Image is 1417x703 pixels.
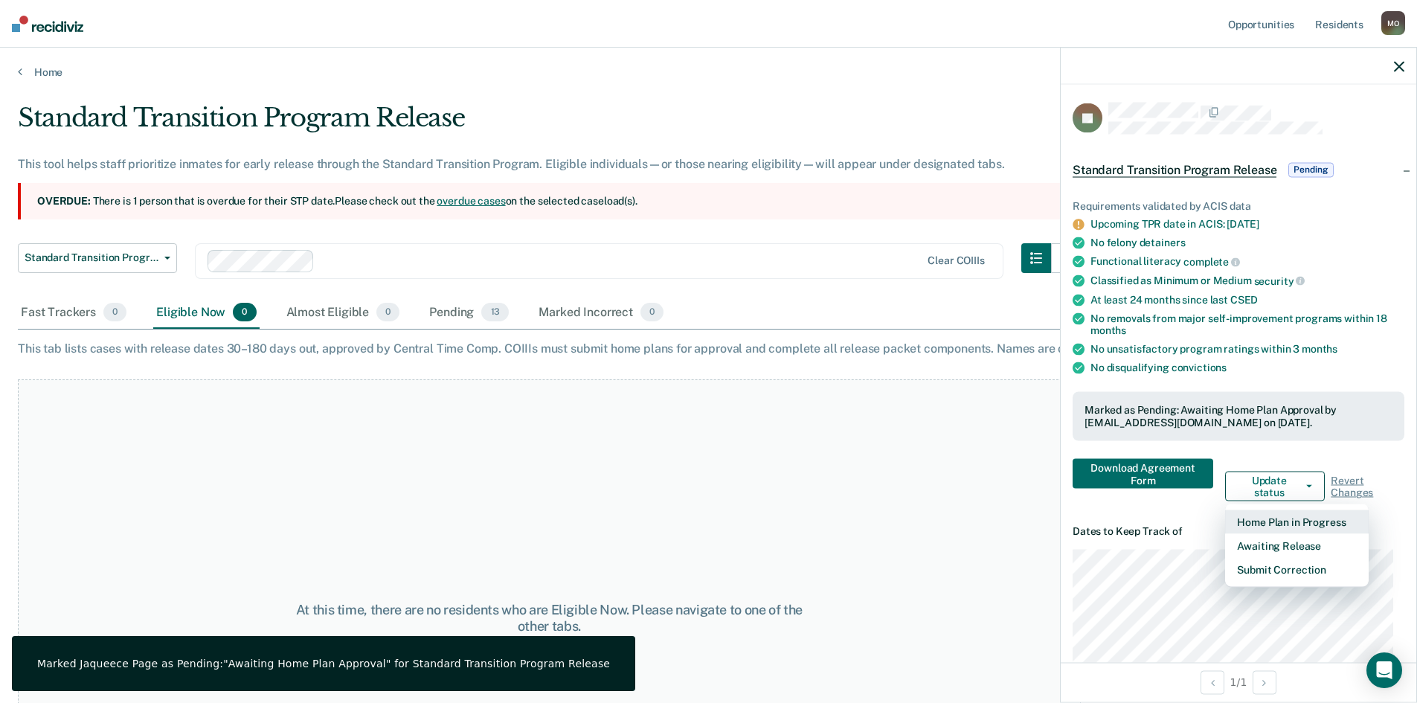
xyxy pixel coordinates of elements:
div: Almost Eligible [283,297,403,330]
div: No felony [1090,237,1404,249]
button: Home Plan in Progress [1225,510,1369,534]
div: Clear COIIIs [928,254,984,267]
a: Navigate to form link [1073,458,1219,488]
span: 0 [640,303,663,322]
div: At this time, there are no residents who are Eligible Now. Please navigate to one of the other tabs. [284,602,814,634]
a: overdue cases [437,195,505,207]
button: Previous Opportunity [1201,670,1224,694]
button: Next Opportunity [1253,670,1276,694]
span: 13 [481,303,509,322]
div: Pending [426,297,512,330]
div: Marked Jaqueece Page as Pending:"Awaiting Home Plan Approval" for Standard Transition Program Rel... [37,657,610,670]
button: Awaiting Release [1225,534,1369,558]
div: No unsatisfactory program ratings within 3 [1090,343,1404,356]
a: Home [18,65,1399,79]
span: months [1302,343,1337,355]
div: Standard Transition Program Release [18,103,1081,145]
div: Requirements validated by ACIS data [1073,199,1404,212]
div: No disqualifying [1090,362,1404,374]
div: Classified as Minimum or Medium [1090,275,1404,288]
div: Functional literacy [1090,255,1404,269]
span: 0 [103,303,126,322]
section: There is 1 person that is overdue for their STP date. Please check out the on the selected caselo... [18,183,1081,219]
button: Download Agreement Form [1073,458,1213,488]
span: Standard Transition Program Release [1073,162,1276,177]
div: This tab lists cases with release dates 30–180 days out, approved by Central Time Comp. COIIIs mu... [18,341,1399,356]
span: CSED [1230,293,1258,305]
span: 0 [376,303,399,322]
span: Standard Transition Program Release [25,251,158,264]
span: security [1254,275,1305,286]
span: complete [1183,256,1240,268]
span: Revert Changes [1331,474,1404,499]
div: Marked as Pending: Awaiting Home Plan Approval by [EMAIL_ADDRESS][DOMAIN_NAME] on [DATE]. [1085,404,1392,429]
div: Upcoming TPR date in ACIS: [DATE] [1090,218,1404,231]
span: convictions [1172,362,1227,373]
div: 1 / 1 [1061,662,1416,702]
button: Submit Correction [1225,558,1369,582]
div: Fast Trackers [18,297,129,330]
img: Recidiviz [12,16,83,32]
span: Pending [1288,162,1333,177]
span: detainers [1140,237,1186,248]
div: M O [1381,11,1405,35]
div: Open Intercom Messenger [1366,652,1402,688]
strong: Overdue: [37,195,91,207]
div: At least 24 months since last [1090,293,1404,306]
div: No removals from major self-improvement programs within 18 [1090,312,1404,337]
span: months [1090,324,1126,336]
span: 0 [233,303,256,322]
div: Marked Incorrect [536,297,666,330]
button: Update status [1225,472,1325,501]
div: Eligible Now [153,297,259,330]
div: This tool helps staff prioritize inmates for early release through the Standard Transition Progra... [18,157,1081,171]
dt: Dates to Keep Track of [1073,525,1404,538]
div: Standard Transition Program ReleasePending [1061,146,1416,193]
